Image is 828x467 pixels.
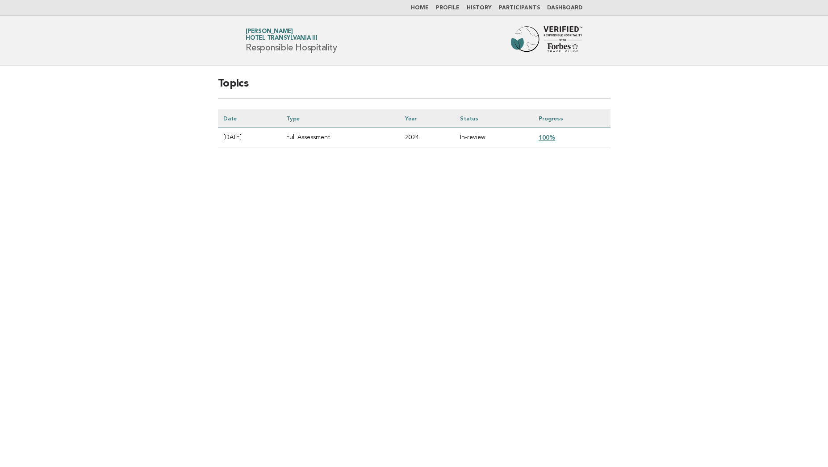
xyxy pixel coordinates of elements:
[218,77,611,99] h2: Topics
[499,5,540,11] a: Participants
[400,128,454,148] td: 2024
[246,29,337,52] h1: Responsible Hospitality
[218,109,281,128] th: Date
[400,109,454,128] th: Year
[455,128,534,148] td: In-review
[547,5,582,11] a: Dashboard
[539,134,555,141] a: 100%
[467,5,492,11] a: History
[281,128,400,148] td: Full Assessment
[455,109,534,128] th: Status
[411,5,429,11] a: Home
[246,36,318,41] span: Hotel Transylvania III
[511,26,582,55] img: Forbes Travel Guide
[281,109,400,128] th: Type
[218,128,281,148] td: [DATE]
[436,5,460,11] a: Profile
[533,109,610,128] th: Progress
[246,29,318,41] a: [PERSON_NAME]Hotel Transylvania III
